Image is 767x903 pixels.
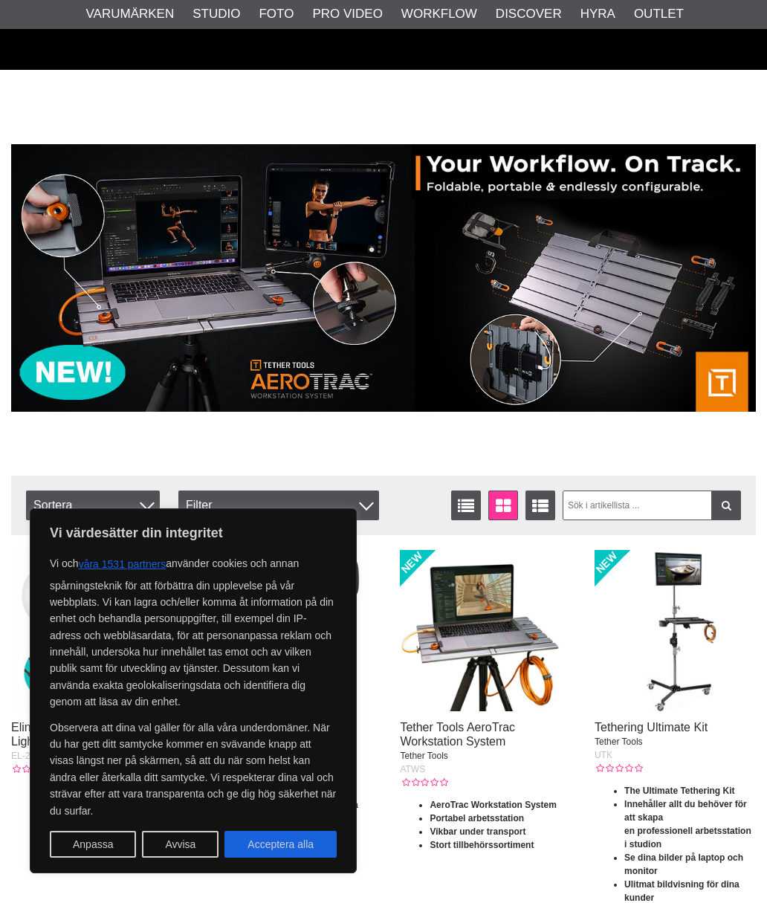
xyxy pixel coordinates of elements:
strong: Vikbar under transport [430,826,525,837]
strong: AeroTrac Workstation System [430,800,557,810]
a: Tethering Ultimate Kit [595,721,708,734]
input: Sök i artikellista ... [563,491,742,520]
a: Filtrera [711,491,741,520]
strong: en professionell arbetsstation i studion [624,826,751,849]
span: Tether Tools [595,737,642,747]
span: UTK [595,750,612,760]
a: Workflow [401,4,477,24]
p: Observera att dina val gäller för alla våra underdomäner. När du har gett ditt samtycke kommer en... [50,719,337,819]
button: Anpassa [50,831,136,858]
strong: The Ultimate Tethering Kit [624,786,734,796]
a: Outlet [634,4,684,24]
a: Varumärken [86,4,175,24]
button: våra 1531 partners [79,551,166,577]
span: Tether Tools [400,751,447,761]
a: Pro Video [312,4,382,24]
div: Filter [178,491,379,520]
a: Hyra [580,4,615,24]
p: Vi värdesätter din integritet [50,524,337,542]
a: Elinchrom LED 100 C LED Light Kit inkl Laddare [11,721,152,748]
strong: Se dina bilder på laptop och monitor [624,852,743,876]
a: Tether Tools AeroTrac Workstation System [400,721,515,748]
button: Avvisa [142,831,219,858]
a: Utökad listvisning [525,491,555,520]
strong: Stort tillbehörssortiment [430,840,534,850]
span: Sortera [26,491,160,520]
span: ATWS [400,764,425,774]
a: Listvisning [451,491,481,520]
a: Foto [259,4,294,24]
img: Tether Tools AeroTrac Workstation System [400,550,561,711]
img: Elinchrom LED 100 C LED Light Kit inkl Laddare [11,550,172,711]
a: Studio [192,4,240,24]
strong: Portabel arbetsstation [430,813,524,823]
div: Vi värdesätter din integritet [30,508,357,873]
div: Kundbetyg: 0 [400,776,447,789]
a: Fönstervisning [488,491,518,520]
strong: Innehåller allt du behöver för att skapa [624,799,747,823]
div: Kundbetyg: 0 [595,762,642,775]
p: Vi och använder cookies och annan spårningsteknik för att förbättra din upplevelse på vår webbpla... [50,551,337,711]
img: Tethering Ultimate Kit [595,550,756,711]
strong: Ulitmat bildvisning för dina kunder [624,879,740,903]
span: EL-20201WC [11,751,65,761]
div: Kundbetyg: 0 [11,763,59,776]
a: Discover [496,4,562,24]
button: Acceptera alla [224,831,337,858]
img: Annons:007 banner-header-aerotrac-1390x500.jpg [11,144,756,412]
